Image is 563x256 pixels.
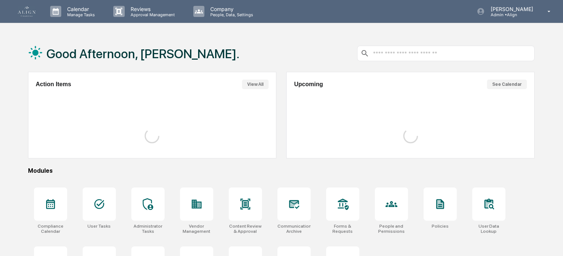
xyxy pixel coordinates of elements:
[277,224,311,234] div: Communications Archive
[61,12,99,17] p: Manage Tasks
[485,12,537,17] p: Admin • Align
[326,224,359,234] div: Forms & Requests
[28,167,535,174] div: Modules
[204,12,257,17] p: People, Data, Settings
[46,46,239,61] h1: Good Afternoon, [PERSON_NAME].
[294,81,323,88] h2: Upcoming
[87,224,111,229] div: User Tasks
[125,12,179,17] p: Approval Management
[125,6,179,12] p: Reviews
[242,80,269,89] button: View All
[472,224,505,234] div: User Data Lookup
[229,224,262,234] div: Content Review & Approval
[485,6,537,12] p: [PERSON_NAME]
[204,6,257,12] p: Company
[18,6,35,17] img: logo
[180,224,213,234] div: Vendor Management
[36,81,71,88] h2: Action Items
[34,224,67,234] div: Compliance Calendar
[375,224,408,234] div: People and Permissions
[131,224,165,234] div: Administrator Tasks
[61,6,99,12] p: Calendar
[432,224,449,229] div: Policies
[487,80,527,89] button: See Calendar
